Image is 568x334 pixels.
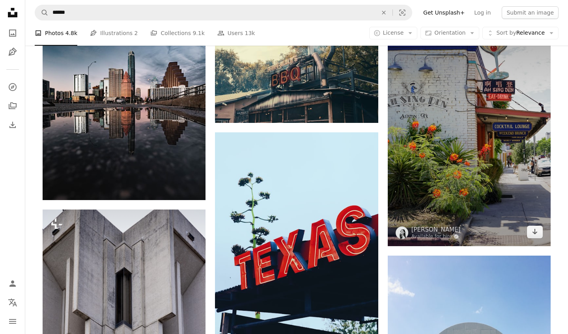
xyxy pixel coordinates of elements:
[5,79,21,95] a: Explore
[420,27,479,39] button: Orientation
[396,226,408,239] img: Go to Megan Bucknall's profile
[5,44,21,60] a: Illustrations
[192,29,204,37] span: 9.1k
[469,6,495,19] a: Log in
[434,30,465,36] span: Orientation
[383,30,404,36] span: License
[5,314,21,329] button: Menu
[217,20,255,46] a: Users 13k
[215,237,378,244] a: red Texas store signage
[5,25,21,41] a: Photos
[502,6,559,19] button: Submit an image
[5,5,21,22] a: Home — Unsplash
[375,5,392,20] button: Clear
[5,276,21,291] a: Log in / Sign up
[388,121,551,128] a: blue and gray building
[388,3,551,246] img: blue and gray building
[5,117,21,133] a: Download History
[393,5,412,20] button: Visual search
[496,29,545,37] span: Relevance
[150,20,204,46] a: Collections 9.1k
[419,6,469,19] a: Get Unsplash+
[527,226,543,238] a: Download
[5,98,21,114] a: Collections
[5,295,21,310] button: Language
[482,27,559,39] button: Sort byRelevance
[90,20,138,46] a: Illustrations 2
[411,226,461,234] a: [PERSON_NAME]
[369,27,418,39] button: License
[43,95,206,102] a: a bridge over a body of water with a city in the background
[35,5,412,20] form: Find visuals sitewide
[215,15,378,123] img: a bbq sign on top of a building with smoke coming out of it
[411,234,461,240] a: Available for hire
[215,65,378,72] a: a bbq sign on top of a building with smoke coming out of it
[496,30,516,36] span: Sort by
[135,29,138,37] span: 2
[245,29,255,37] span: 13k
[35,5,49,20] button: Search Unsplash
